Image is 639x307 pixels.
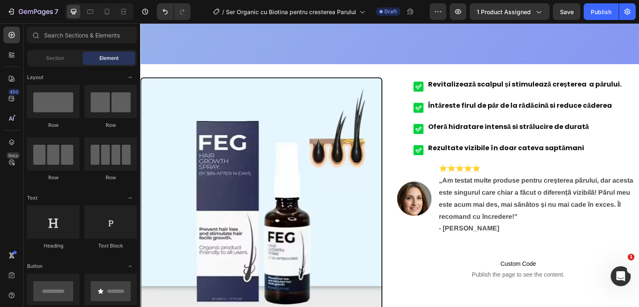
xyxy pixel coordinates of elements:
[27,121,79,129] div: Row
[611,266,631,286] iframe: Intercom live chat
[226,7,356,16] span: Ser Organic cu Biotina pentru cresterea Parului
[27,174,79,181] div: Row
[27,194,37,202] span: Text
[299,201,359,208] strong: - [PERSON_NAME]
[288,77,472,87] strong: Întăreste firul de păr de la rădăcină si reduce căderea
[54,7,58,17] p: 7
[157,3,191,20] div: Undo/Redo
[299,153,493,196] strong: „Am testat multe produse pentru creșterea părului, dar acesta este singurul care chiar a făcut o ...
[124,71,137,84] span: Toggle open
[299,139,495,199] p: ⭐⭐⭐⭐⭐
[27,27,137,43] input: Search Sections & Elements
[46,54,64,62] span: Section
[553,3,580,20] button: Save
[8,89,20,95] div: 450
[288,120,444,129] strong: Rezultate vizibile în doar cateva saptămani
[222,7,224,16] span: /
[124,260,137,273] span: Toggle open
[288,56,482,66] strong: Revitalizează scalpul și stimulează creșterea a părului.
[99,54,119,62] span: Element
[84,174,137,181] div: Row
[124,191,137,205] span: Toggle open
[384,8,397,15] span: Draft
[591,7,612,16] div: Publish
[3,3,62,20] button: 7
[628,254,634,260] span: 1
[477,7,531,16] span: 1 product assigned
[27,242,79,250] div: Heading
[84,242,137,250] div: Text Block
[288,99,449,108] strong: Oferă hidratare intensă si strălucire de durată
[267,247,489,255] span: Publish the page to see the content.
[140,23,639,307] iframe: Design area
[560,8,574,15] span: Save
[584,3,619,20] button: Publish
[6,152,20,159] div: Beta
[84,121,137,129] div: Row
[27,74,43,81] span: Layout
[267,235,489,245] span: Custom Code
[27,262,42,270] span: Button
[470,3,550,20] button: 1 product assigned
[257,158,292,193] img: gempages_585552341021754203-b49e1139-9d32-4684-95c2-92c625b1c240.png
